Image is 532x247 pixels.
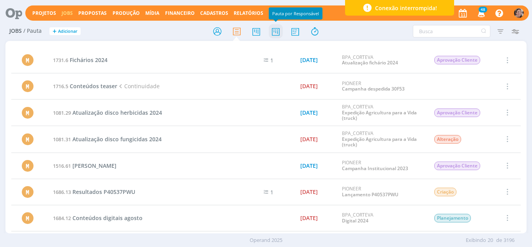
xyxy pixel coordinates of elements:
[375,4,437,12] span: Conexão interrompida!
[58,29,78,34] span: Adicionar
[300,163,318,169] div: [DATE]
[479,7,487,12] span: 48
[300,110,318,116] div: [DATE]
[198,10,231,16] button: Cadastros
[53,162,71,169] span: 1516.61
[300,137,318,142] div: [DATE]
[200,10,228,16] span: Cadastros
[342,109,417,121] a: Expedição Agricultura para a Vida (truck)
[49,27,81,36] button: +Adicionar
[342,55,422,66] div: BPA_CORTEVA
[53,135,162,143] a: 1081.31Atualização disco fungicidas 2024
[72,188,135,195] span: Resultados P40537PWU
[53,162,116,169] a: 1516.61[PERSON_NAME]
[53,57,68,64] span: 1731.6
[514,6,524,20] button: A
[270,188,273,196] span: 1
[234,10,263,16] a: Relatórios
[30,10,58,16] button: Projetos
[70,56,107,64] span: Fichários 2024
[145,10,159,16] a: Mídia
[504,236,514,244] span: 3196
[165,10,195,16] a: Financeiro
[514,8,524,18] img: A
[117,82,160,90] span: Continuidade
[473,6,489,20] button: 48
[342,217,368,224] a: Digital 2024
[300,84,318,89] div: [DATE]
[496,236,502,244] span: de
[72,109,162,116] span: Atualização disco herbicidas 2024
[53,82,117,90] a: 1716.5Conteúdos teaser
[269,7,322,20] div: Pauta por Responsável
[300,57,318,63] div: [DATE]
[53,214,143,222] a: 1684.12Conteúdos digitais agosto
[270,57,273,64] span: 1
[342,165,408,172] a: Campanha Institucional 2023
[342,85,405,92] a: Campanha despedida 30F53
[22,133,33,145] div: M
[22,54,33,66] div: M
[342,160,422,171] div: PIONEER
[231,10,266,16] button: Relatórios
[53,56,107,64] a: 1731.6Fichários 2024
[300,189,318,195] div: [DATE]
[22,212,33,224] div: M
[22,107,33,119] div: M
[59,10,75,16] button: Jobs
[53,215,71,222] span: 1684.12
[413,25,490,37] input: Busca
[53,109,71,116] span: 1081.29
[72,214,143,222] span: Conteúdos digitais agosto
[53,188,135,195] a: 1686.13Resultados P40537PWU
[466,236,486,244] span: Exibindo
[53,27,56,36] span: +
[342,59,398,66] a: Atualização fichário 2024
[72,135,162,143] span: Atualização disco fungicidas 2024
[22,186,33,198] div: M
[78,10,107,16] span: Propostas
[342,104,422,121] div: BPA_CORTEVA
[342,136,417,148] a: Expedição Agricultura para a Vida (truck)
[23,28,42,34] span: / Pauta
[434,188,456,196] span: Criação
[110,10,142,16] button: Produção
[488,236,493,244] span: 20
[143,10,162,16] button: Mídia
[22,160,33,172] div: M
[32,10,56,16] a: Projetos
[434,56,480,64] span: Aprovação Cliente
[342,186,422,197] div: PIONEER
[22,80,33,92] div: M
[434,214,471,222] span: Planejamento
[72,162,116,169] span: [PERSON_NAME]
[113,10,140,16] a: Produção
[53,188,71,195] span: 1686.13
[163,10,197,16] button: Financeiro
[9,28,22,34] span: Jobs
[76,10,109,16] button: Propostas
[300,215,318,221] div: [DATE]
[53,136,71,143] span: 1081.31
[434,135,461,144] span: Alteração
[434,162,480,170] span: Aprovação Cliente
[342,191,398,198] a: Lançamento P40537PWU
[53,109,162,116] a: 1081.29Atualização disco herbicidas 2024
[62,10,73,16] a: Jobs
[342,81,422,92] div: PIONEER
[434,108,480,117] span: Aprovação Cliente
[342,212,422,224] div: BPA_CORTEVA
[70,82,117,90] span: Conteúdos teaser
[53,83,68,90] span: 1716.5
[342,131,422,147] div: BPA_CORTEVA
